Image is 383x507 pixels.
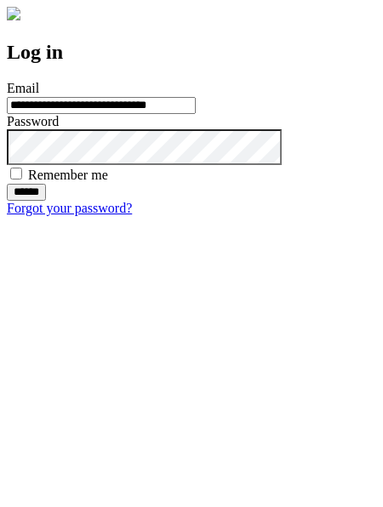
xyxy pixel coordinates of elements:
img: logo-4e3dc11c47720685a147b03b5a06dd966a58ff35d612b21f08c02c0306f2b779.png [7,7,20,20]
h2: Log in [7,41,376,64]
label: Remember me [28,168,108,182]
a: Forgot your password? [7,201,132,215]
label: Password [7,114,59,128]
label: Email [7,81,39,95]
